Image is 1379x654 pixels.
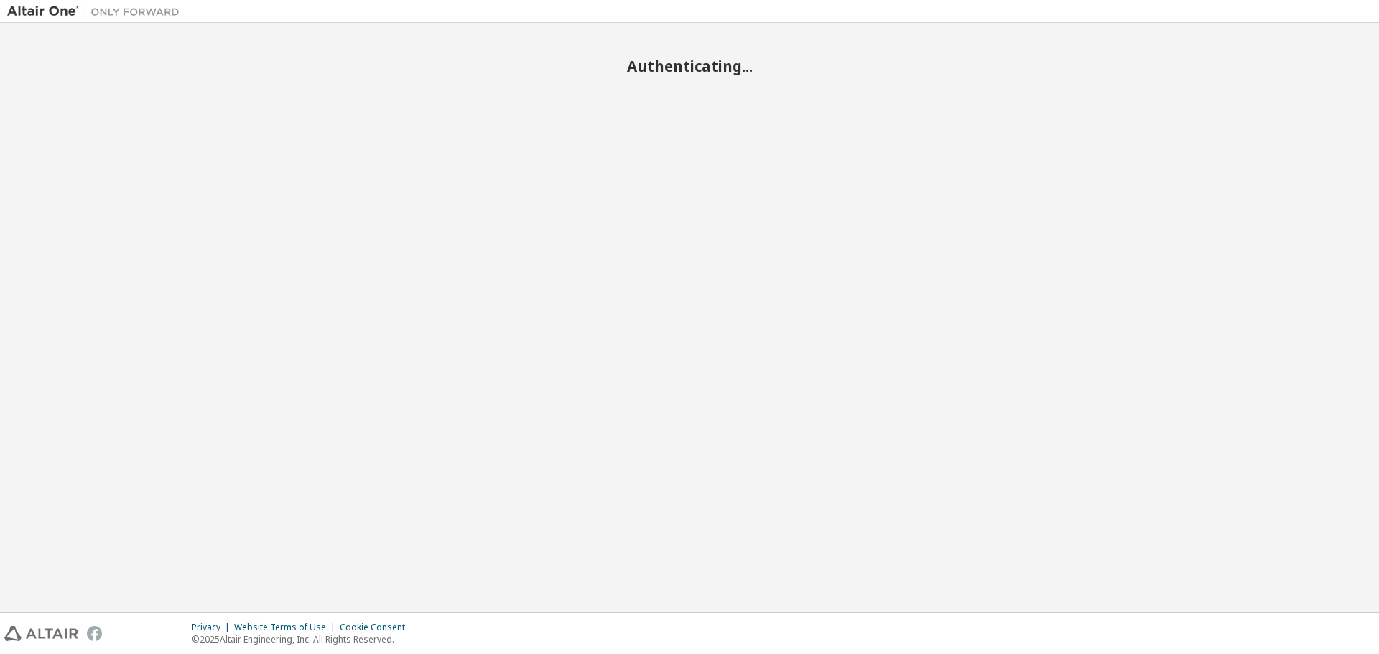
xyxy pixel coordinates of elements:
[192,622,234,633] div: Privacy
[87,626,102,641] img: facebook.svg
[340,622,414,633] div: Cookie Consent
[7,4,187,19] img: Altair One
[4,626,78,641] img: altair_logo.svg
[192,633,414,645] p: © 2025 Altair Engineering, Inc. All Rights Reserved.
[7,57,1372,75] h2: Authenticating...
[234,622,340,633] div: Website Terms of Use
